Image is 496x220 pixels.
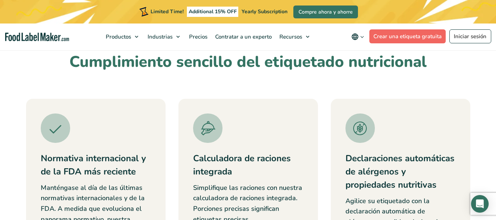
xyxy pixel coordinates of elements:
[41,113,70,143] img: Un icono de garrapata verde.
[185,24,210,50] a: Precios
[345,152,456,191] h3: Declaraciones automáticas de alérgenos y propiedades nutritivas
[151,8,184,15] span: Limited Time!
[213,33,272,40] span: Contratar a un experto
[187,7,239,17] span: Additional 15% OFF
[41,152,151,178] h3: Normativa internacional y de la FDA más reciente
[26,52,470,72] h2: Cumplimiento sencillo del etiquetado nutricional
[187,33,208,40] span: Precios
[145,33,173,40] span: Industrias
[242,8,287,15] span: Yearly Subscription
[144,24,184,50] a: Industrias
[276,24,313,50] a: Recursos
[277,33,303,40] span: Recursos
[211,24,274,50] a: Contratar a un experto
[102,24,142,50] a: Productos
[293,6,358,18] a: Compre ahora y ahorre
[449,29,491,43] a: Iniciar sesión
[471,195,489,213] div: Open Intercom Messenger
[369,29,446,43] a: Crear una etiqueta gratuita
[104,33,132,40] span: Productos
[193,152,303,178] h3: Calculadora de raciones integrada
